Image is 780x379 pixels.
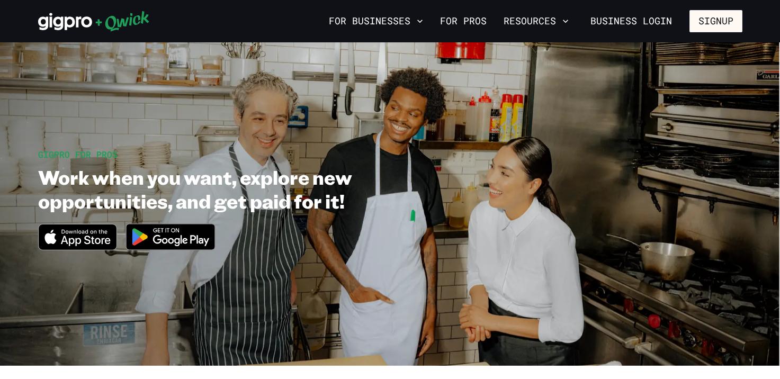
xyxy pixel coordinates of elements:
[119,217,222,257] img: Get it on Google Play
[689,10,742,32] button: Signup
[436,12,491,30] a: For Pros
[499,12,573,30] button: Resources
[38,149,118,160] span: GIGPRO FOR PROS
[325,12,427,30] button: For Businesses
[581,10,681,32] a: Business Login
[38,241,118,252] a: Download on the App Store
[38,165,461,213] h1: Work when you want, explore new opportunities, and get paid for it!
